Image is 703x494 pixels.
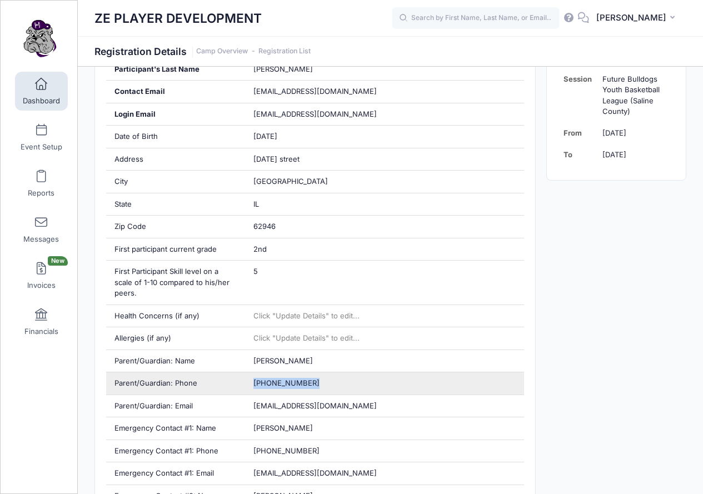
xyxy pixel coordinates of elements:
[15,164,68,203] a: Reports
[48,256,68,266] span: New
[253,423,313,432] span: [PERSON_NAME]
[106,395,246,417] div: Parent/Guardian: Email
[253,333,360,342] span: Click "Update Details" to edit...
[597,68,669,123] td: Future Bulldogs Youth Basketball League (Saline County)
[253,378,320,387] span: [PHONE_NUMBER]
[106,417,246,440] div: Emergency Contact #1: Name
[94,46,311,57] h1: Registration Details
[106,126,246,148] div: Date of Birth
[253,154,300,163] span: [DATE] street
[564,68,597,123] td: Session
[15,256,68,295] a: InvoicesNew
[253,356,313,365] span: [PERSON_NAME]
[106,58,246,81] div: Participant's Last Name
[253,468,377,477] span: [EMAIL_ADDRESS][DOMAIN_NAME]
[253,177,328,186] span: [GEOGRAPHIC_DATA]
[15,118,68,157] a: Event Setup
[253,199,259,208] span: IL
[106,216,246,238] div: Zip Code
[589,6,686,31] button: [PERSON_NAME]
[23,234,59,244] span: Messages
[106,261,246,305] div: First Participant Skill level on a scale of 1-10 compared to his/her peers.
[28,188,54,198] span: Reports
[106,462,246,485] div: Emergency Contact #1: Email
[19,17,61,59] img: ZE PLAYER DEVELOPMENT
[392,7,559,29] input: Search by First Name, Last Name, or Email...
[253,222,276,231] span: 62946
[106,193,246,216] div: State
[15,72,68,111] a: Dashboard
[253,267,258,276] span: 5
[15,302,68,341] a: Financials
[564,144,597,166] td: To
[597,144,669,166] td: [DATE]
[253,109,392,120] span: [EMAIL_ADDRESS][DOMAIN_NAME]
[106,103,246,126] div: Login Email
[106,327,246,350] div: Allergies (if any)
[106,81,246,103] div: Contact Email
[27,281,56,290] span: Invoices
[94,6,262,31] h1: ZE PLAYER DEVELOPMENT
[253,446,320,455] span: [PHONE_NUMBER]
[106,171,246,193] div: City
[253,64,313,73] span: [PERSON_NAME]
[106,440,246,462] div: Emergency Contact #1: Phone
[564,122,597,144] td: From
[24,327,58,336] span: Financials
[106,372,246,395] div: Parent/Guardian: Phone
[21,142,62,152] span: Event Setup
[258,47,311,56] a: Registration List
[1,12,78,64] a: ZE PLAYER DEVELOPMENT
[253,132,277,141] span: [DATE]
[253,311,360,320] span: Click "Update Details" to edit...
[15,210,68,249] a: Messages
[596,12,666,24] span: [PERSON_NAME]
[23,96,60,106] span: Dashboard
[106,350,246,372] div: Parent/Guardian: Name
[253,87,377,96] span: [EMAIL_ADDRESS][DOMAIN_NAME]
[106,148,246,171] div: Address
[253,244,267,253] span: 2nd
[196,47,248,56] a: Camp Overview
[597,122,669,144] td: [DATE]
[106,305,246,327] div: Health Concerns (if any)
[253,401,377,410] span: [EMAIL_ADDRESS][DOMAIN_NAME]
[106,238,246,261] div: First participant current grade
